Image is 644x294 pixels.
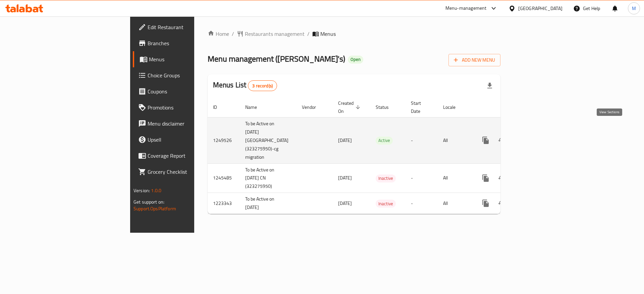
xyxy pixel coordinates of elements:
[338,173,352,182] span: [DATE]
[376,174,396,182] div: Inactive
[443,103,464,111] span: Locale
[237,30,305,38] a: Restaurants management
[133,116,238,132] a: Menu disclaimer
[213,80,277,91] h2: Menus List
[478,170,494,186] button: more
[376,137,393,144] span: Active
[338,199,352,208] span: [DATE]
[148,152,232,160] span: Coverage Report
[240,163,297,193] td: To be Active on [DATE] CN (323275950)
[133,132,238,148] a: Upsell
[148,87,232,95] span: Coupons
[376,137,393,145] div: Active
[494,132,510,148] button: Change Status
[448,54,500,66] button: Add New Menu
[208,30,500,38] nav: breadcrumb
[208,97,547,214] table: enhanced table
[320,30,336,38] span: Menus
[472,97,547,118] th: Actions
[133,67,238,83] a: Choice Groups
[240,193,297,214] td: To be Active on [DATE]
[133,186,150,195] span: Version:
[307,30,310,38] li: /
[494,195,510,211] button: Change Status
[494,170,510,186] button: Change Status
[438,163,472,193] td: All
[148,136,232,144] span: Upsell
[151,186,161,195] span: 1.0.0
[406,117,438,163] td: -
[245,103,266,111] span: Name
[133,164,238,180] a: Grocery Checklist
[133,204,176,213] a: Support.OpsPlatform
[133,99,238,116] a: Promotions
[245,30,305,38] span: Restaurants management
[213,103,226,111] span: ID
[478,195,494,211] button: more
[148,39,232,47] span: Branches
[248,83,277,89] span: 3 record(s)
[302,103,325,111] span: Vendor
[454,56,495,64] span: Add New Menu
[148,71,232,79] span: Choice Groups
[406,193,438,214] td: -
[348,57,363,62] span: Open
[338,99,362,115] span: Created On
[240,117,297,163] td: To be Active on [DATE] [GEOGRAPHIC_DATA] (323275950)-cg migration
[133,35,238,51] a: Branches
[376,174,396,182] span: Inactive
[482,78,498,94] div: Export file
[133,148,238,164] a: Coverage Report
[445,4,487,12] div: Menu-management
[133,198,164,206] span: Get support on:
[133,51,238,67] a: Menus
[632,5,636,12] span: M
[348,56,363,64] div: Open
[406,163,438,193] td: -
[438,193,472,214] td: All
[411,99,430,115] span: Start Date
[248,80,277,91] div: Total records count
[149,55,232,63] span: Menus
[338,136,352,145] span: [DATE]
[376,103,397,111] span: Status
[148,168,232,176] span: Grocery Checklist
[478,132,494,148] button: more
[148,103,232,112] span: Promotions
[133,83,238,99] a: Coupons
[376,200,396,208] span: Inactive
[148,23,232,31] span: Edit Restaurant
[518,5,562,12] div: [GEOGRAPHIC_DATA]
[208,51,345,66] span: Menu management ( [PERSON_NAME]'s )
[438,117,472,163] td: All
[133,19,238,35] a: Edit Restaurant
[148,120,232,128] span: Menu disclaimer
